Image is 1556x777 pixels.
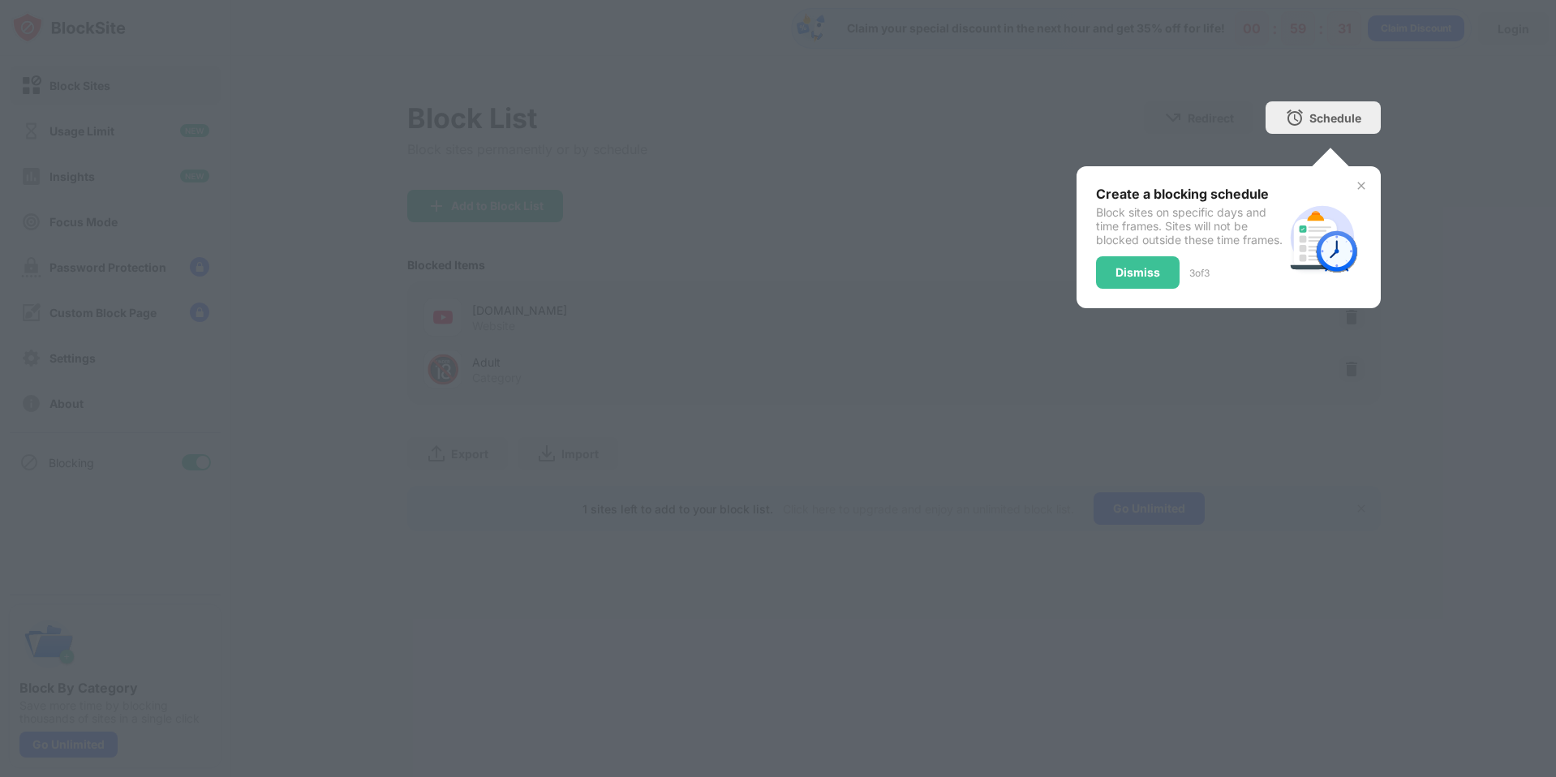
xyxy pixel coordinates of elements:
[1115,266,1160,279] div: Dismiss
[1355,179,1368,192] img: x-button.svg
[1096,186,1283,202] div: Create a blocking schedule
[1096,205,1283,247] div: Block sites on specific days and time frames. Sites will not be blocked outside these time frames.
[1283,199,1361,277] img: schedule.svg
[1189,267,1210,279] div: 3 of 3
[1309,111,1361,125] div: Schedule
